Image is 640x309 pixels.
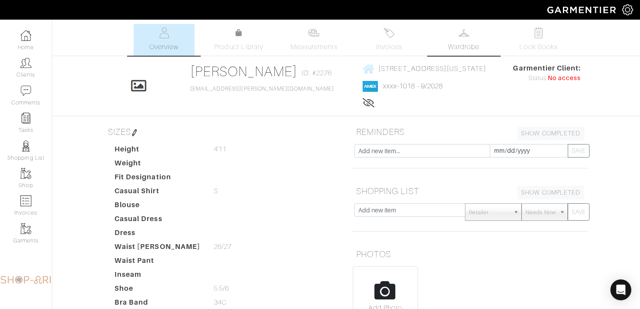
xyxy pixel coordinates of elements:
[533,27,544,38] img: todo-9ac3debb85659649dc8f770b8b6100bb5dab4b48dedcbae339e5042a72dfd3cc.svg
[108,158,207,172] dt: Weight
[20,113,31,124] img: reminder-icon-8004d30b9f0a5d33ae49ab947aed9ed385cf756f9e5892f1edd6e32f2345188e.png
[376,42,402,52] span: Invoices
[568,203,589,221] button: SAVE
[108,283,207,297] dt: Shoe
[543,2,622,17] img: garmentier-logo-header-white-b43fb05a5012e4ada735d5af1a66efaba907eab6374d6393d1fbf88cb4ef424d.png
[108,200,207,214] dt: Blouse
[548,74,581,83] span: No access
[214,283,229,294] span: 5.5/6
[508,24,569,56] a: Look Books
[20,168,31,179] img: garments-icon-b7da505a4dc4fd61783c78ac3ca0ef83fa9d6f193b1c9dc38574b1d14d53ca28.png
[108,255,207,269] dt: Waist Pant
[610,279,631,300] div: Open Intercom Messenger
[190,86,334,92] a: [EMAIL_ADDRESS][PERSON_NAME][DOMAIN_NAME]
[108,242,207,255] dt: Waist [PERSON_NAME]
[20,85,31,96] img: comment-icon-a0a6a9ef722e966f86d9cbdc48e553b5cf19dbc54f86b18d962a5391bc8f6eb6.png
[308,27,319,38] img: measurements-466bbee1fd09ba9460f595b01e5d73f9e2bff037440d3c8f018324cb6cdf7a4a.svg
[108,186,207,200] dt: Casual Shirt
[568,144,589,158] button: SAVE
[358,24,419,56] a: Invoices
[353,245,588,263] h5: PHOTOS
[384,27,394,38] img: orders-27d20c2124de7fd6de4e0e44c1d41de31381a507db9b33961299e4e07d508b8c.svg
[290,42,338,52] span: Measurements
[354,144,490,158] input: Add new item...
[108,214,207,228] dt: Casual Dress
[517,127,584,140] a: SHOW COMPLETED
[209,28,269,52] a: Product Library
[383,82,443,90] a: xxxx-1018 - 9/2028
[469,204,510,221] span: Retailer
[353,182,588,200] h5: SHOPPING LIST
[214,144,226,154] span: 4'11
[20,57,31,68] img: clients-icon-6bae9207a08558b7cb47a8932f037763ab4055f8c8b6bfacd5dc20c3e0201464.png
[448,42,479,52] span: Wardrobe
[525,204,556,221] span: Needs Now
[104,123,340,141] h5: SIZES
[378,65,486,73] span: [STREET_ADDRESS][US_STATE]
[20,195,31,206] img: orders-icon-0abe47150d42831381b5fb84f609e132dff9fe21cb692f30cb5eec754e2cba89.png
[131,129,138,136] img: pen-cf24a1663064a2ec1b9c1bd2387e9de7a2fa800b781884d57f21acf72779bad2.png
[190,64,298,79] a: [PERSON_NAME]
[363,63,486,74] a: [STREET_ADDRESS][US_STATE]
[214,242,232,252] span: 26/27
[20,30,31,41] img: dashboard-icon-dbcd8f5a0b271acd01030246c82b418ddd0df26cd7fceb0bd07c9910d44c42f6.png
[108,269,207,283] dt: Inseam
[158,27,169,38] img: basicinfo-40fd8af6dae0f16599ec9e87c0ef1c0a1fdea2edbe929e3d69a839185d80c458.svg
[283,24,345,56] a: Measurements
[214,186,218,196] span: S
[513,63,581,74] span: Garmentier Client:
[513,74,581,83] div: Status:
[353,123,588,141] h5: REMINDERS
[433,24,494,56] a: Wardrobe
[108,172,207,186] dt: Fit Designation
[517,186,584,199] a: SHOW COMPLETED
[458,27,469,38] img: wardrobe-487a4870c1b7c33e795ec22d11cfc2ed9d08956e64fb3008fe2437562e282088.svg
[20,223,31,234] img: garments-icon-b7da505a4dc4fd61783c78ac3ca0ef83fa9d6f193b1c9dc38574b1d14d53ca28.png
[214,42,263,52] span: Product Library
[354,203,465,217] input: Add new item
[20,141,31,151] img: stylists-icon-eb353228a002819b7ec25b43dbf5f0378dd9e0616d9560372ff212230b889e62.png
[302,68,331,78] span: ID: #2276
[134,24,195,56] a: Overview
[108,228,207,242] dt: Dress
[363,81,378,92] img: american_express-1200034d2e149cdf2cc7894a33a747db654cf6f8355cb502592f1d228b2ac700.png
[519,42,558,52] span: Look Books
[149,42,179,52] span: Overview
[108,144,207,158] dt: Height
[214,297,227,308] span: 34C
[622,4,633,15] img: gear-icon-white-bd11855cb880d31180b6d7d6211b90ccbf57a29d726f0c71d8c61bd08dd39cc2.png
